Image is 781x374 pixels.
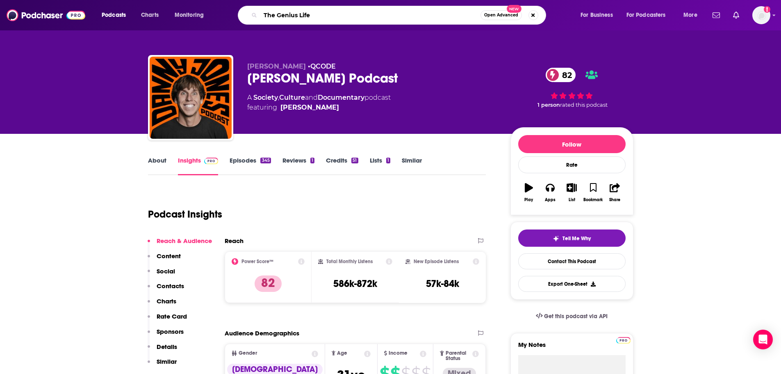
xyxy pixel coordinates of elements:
[426,278,459,290] h3: 57k-84k
[230,156,271,175] a: Episodes345
[157,252,181,260] p: Content
[752,6,770,24] span: Logged in as rarjune
[96,9,137,22] button: open menu
[518,156,626,173] div: Rate
[148,282,184,297] button: Contacts
[546,68,576,82] a: 82
[169,9,214,22] button: open menu
[253,94,278,101] a: Society
[326,156,358,175] a: Credits51
[616,336,631,344] a: Pro website
[764,6,770,13] svg: Add a profile image
[518,341,626,355] label: My Notes
[540,178,561,207] button: Apps
[102,9,126,21] span: Podcasts
[709,8,723,22] a: Show notifications dropdown
[518,178,540,207] button: Play
[333,278,377,290] h3: 586k-872k
[402,156,422,175] a: Similar
[157,267,175,275] p: Social
[150,57,232,139] img: Danny Jones Podcast
[318,94,364,101] a: Documentary
[260,9,480,22] input: Search podcasts, credits, & more...
[386,158,390,163] div: 1
[255,275,282,292] p: 82
[583,197,603,202] div: Bookmark
[544,313,608,320] span: Get this podcast via API
[609,197,620,202] div: Share
[484,13,518,17] span: Open Advanced
[310,158,314,163] div: 1
[569,197,575,202] div: List
[678,9,708,22] button: open menu
[604,178,625,207] button: Share
[148,358,177,373] button: Similar
[560,102,608,108] span: rated this podcast
[7,7,85,23] img: Podchaser - Follow, Share and Rate Podcasts
[370,156,390,175] a: Lists1
[310,62,336,70] a: QCODE
[480,10,522,20] button: Open AdvancedNew
[326,259,373,264] h2: Total Monthly Listens
[148,297,176,312] button: Charts
[247,62,306,70] span: [PERSON_NAME]
[518,276,626,292] button: Export One-Sheet
[752,6,770,24] img: User Profile
[730,8,742,22] a: Show notifications dropdown
[616,337,631,344] img: Podchaser Pro
[518,253,626,269] a: Contact This Podcast
[241,259,273,264] h2: Power Score™
[157,358,177,365] p: Similar
[524,197,533,202] div: Play
[626,9,666,21] span: For Podcasters
[446,351,471,361] span: Parental Status
[178,156,219,175] a: InsightsPodchaser Pro
[247,93,391,112] div: A podcast
[157,297,176,305] p: Charts
[279,94,305,101] a: Culture
[545,197,556,202] div: Apps
[148,252,181,267] button: Content
[752,6,770,24] button: Show profile menu
[247,103,391,112] span: featuring
[553,235,559,242] img: tell me why sparkle
[554,68,576,82] span: 82
[148,343,177,358] button: Details
[148,312,187,328] button: Rate Card
[529,306,615,326] a: Get this podcast via API
[389,351,408,356] span: Income
[753,330,773,349] div: Open Intercom Messenger
[305,94,318,101] span: and
[583,178,604,207] button: Bookmark
[562,235,591,242] span: Tell Me Why
[683,9,697,21] span: More
[225,329,299,337] h2: Audience Demographics
[246,6,554,25] div: Search podcasts, credits, & more...
[337,351,347,356] span: Age
[148,267,175,282] button: Social
[414,259,459,264] h2: New Episode Listens
[280,103,339,112] div: [PERSON_NAME]
[157,312,187,320] p: Rate Card
[148,328,184,343] button: Sponsors
[157,343,177,351] p: Details
[239,351,257,356] span: Gender
[561,178,582,207] button: List
[260,158,271,163] div: 345
[148,156,166,175] a: About
[537,102,560,108] span: 1 person
[148,237,212,252] button: Reach & Audience
[278,94,279,101] span: ,
[507,5,521,13] span: New
[175,9,204,21] span: Monitoring
[225,237,244,245] h2: Reach
[157,328,184,335] p: Sponsors
[351,158,358,163] div: 51
[308,62,336,70] span: •
[621,9,678,22] button: open menu
[136,9,164,22] a: Charts
[518,229,626,247] button: tell me why sparkleTell Me Why
[157,237,212,245] p: Reach & Audience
